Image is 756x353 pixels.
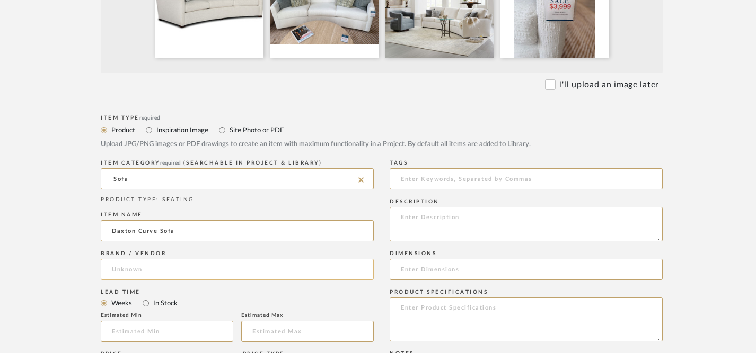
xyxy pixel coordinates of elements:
[560,78,659,91] label: I'll upload an image later
[101,212,374,218] div: Item name
[156,197,194,202] span: : SEATING
[110,297,132,309] label: Weeks
[241,321,374,342] input: Estimated Max
[101,321,233,342] input: Estimated Min
[101,250,374,257] div: Brand / Vendor
[110,124,135,136] label: Product
[183,160,322,166] span: (Searchable in Project & Library)
[390,259,663,280] input: Enter Dimensions
[390,289,663,295] div: Product Specifications
[101,168,374,189] input: Type a category to search and select
[390,198,663,205] div: Description
[101,139,663,150] div: Upload JPG/PNG images or PDF drawings to create an item with maximum functionality in a Project. ...
[390,160,663,166] div: Tags
[101,312,233,319] div: Estimated Min
[228,124,284,136] label: Site Photo or PDF
[152,297,178,309] label: In Stock
[101,220,374,241] input: Enter Name
[101,296,374,310] mat-radio-group: Select item type
[390,168,663,189] input: Enter Keywords, Separated by Commas
[101,196,374,204] div: PRODUCT TYPE
[390,250,663,257] div: Dimensions
[101,160,374,166] div: ITEM CATEGORY
[101,259,374,280] input: Unknown
[101,115,663,121] div: Item Type
[101,123,663,137] mat-radio-group: Select item type
[241,312,374,319] div: Estimated Max
[139,115,160,121] span: required
[101,289,374,295] div: Lead Time
[160,160,181,166] span: required
[155,124,208,136] label: Inspiration Image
